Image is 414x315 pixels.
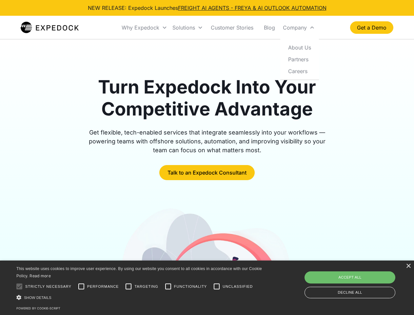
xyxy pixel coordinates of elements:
[172,24,195,31] div: Solutions
[280,16,317,39] div: Company
[25,284,71,289] span: Strictly necessary
[223,284,253,289] span: Unclassified
[283,41,316,53] a: About Us
[283,65,316,77] a: Careers
[30,273,51,278] a: Read more
[16,306,60,310] a: Powered by cookie-script
[119,16,170,39] div: Why Expedock
[21,21,79,34] img: Expedock Logo
[206,16,259,39] a: Customer Stories
[16,266,262,279] span: This website uses cookies to improve user experience. By using our website you consent to all coo...
[280,39,319,80] nav: Company
[24,296,51,300] span: Show details
[134,284,158,289] span: Targeting
[16,294,264,301] div: Show details
[81,76,333,120] h1: Turn Expedock Into Your Competitive Advantage
[122,24,159,31] div: Why Expedock
[178,5,326,11] a: FREIGHT AI AGENTS - FREYA & AI OUTLOOK AUTOMATION
[170,16,206,39] div: Solutions
[21,21,79,34] a: home
[87,284,119,289] span: Performance
[283,24,307,31] div: Company
[305,244,414,315] iframe: Chat Widget
[259,16,280,39] a: Blog
[81,128,333,155] div: Get flexible, tech-enabled services that integrate seamlessly into your workflows — powering team...
[159,165,255,180] a: Talk to an Expedock Consultant
[88,4,326,12] div: NEW RELEASE: Expedock Launches
[174,284,207,289] span: Functionality
[283,53,316,65] a: Partners
[350,21,393,34] a: Get a Demo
